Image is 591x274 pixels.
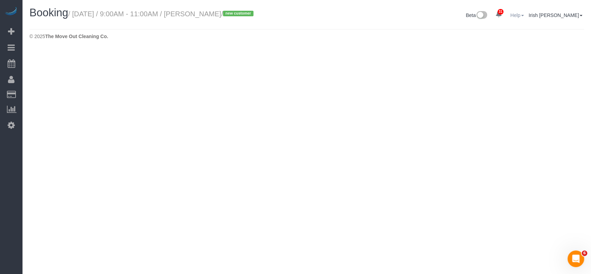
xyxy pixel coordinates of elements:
[45,34,108,39] strong: The Move Out Cleaning Co.
[529,12,582,18] a: Irish [PERSON_NAME]
[466,12,487,18] a: Beta
[567,250,584,267] iframe: Intercom live chat
[582,250,587,256] span: 6
[68,10,256,18] small: / [DATE] / 9:00AM - 11:00AM / [PERSON_NAME]
[498,9,503,15] span: 31
[29,7,68,19] span: Booking
[492,7,505,22] a: 31
[221,10,256,18] span: /
[29,33,584,40] div: © 2025
[223,11,253,16] span: new customer
[476,11,487,20] img: New interface
[510,12,524,18] a: Help
[4,7,18,17] img: Automaid Logo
